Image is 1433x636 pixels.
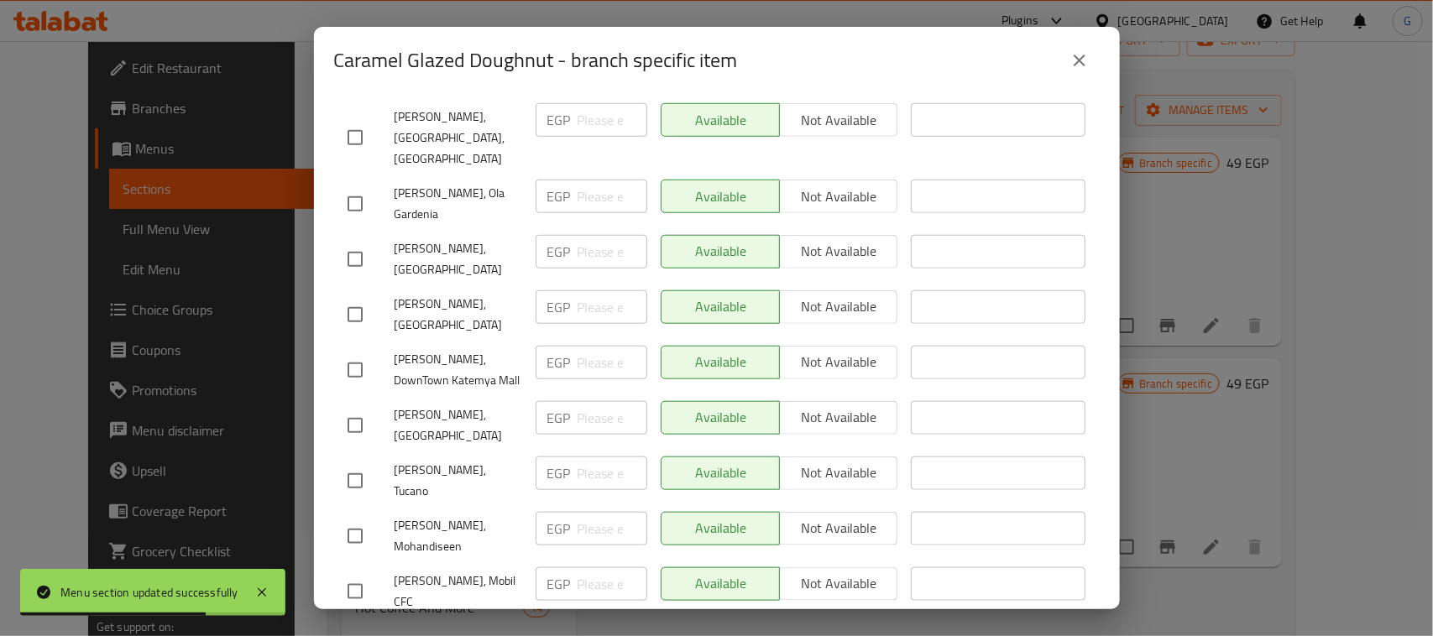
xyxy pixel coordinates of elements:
input: Please enter price [578,235,647,268]
span: [PERSON_NAME], [GEOGRAPHIC_DATA] [395,404,522,446]
p: EGP [547,242,571,262]
span: [PERSON_NAME], [GEOGRAPHIC_DATA] [395,294,522,336]
p: EGP [547,574,571,594]
div: Menu section updated successfully [60,583,238,602]
p: EGP [547,352,571,373]
input: Please enter price [578,401,647,435]
p: EGP [547,297,571,317]
input: Please enter price [578,290,647,324]
p: EGP [547,408,571,428]
p: EGP [547,110,571,130]
p: EGP [547,186,571,206]
span: [PERSON_NAME], DownTown Katemya Mall [395,349,522,391]
input: Please enter price [578,346,647,379]
input: Please enter price [578,512,647,545]
p: EGP [547,463,571,483]
span: [PERSON_NAME], Mobil CFC [395,571,522,613]
input: Please enter price [578,567,647,601]
h2: Caramel Glazed Doughnut - branch specific item [334,47,738,74]
p: EGP [547,519,571,539]
span: [PERSON_NAME], Ola Gardenia [395,183,522,225]
input: Please enter price [578,103,647,137]
input: Please enter price [578,180,647,213]
button: close [1059,40,1100,81]
span: [PERSON_NAME], [GEOGRAPHIC_DATA], [GEOGRAPHIC_DATA] [395,107,522,169]
span: [PERSON_NAME], Tucano [395,460,522,502]
span: [PERSON_NAME], [GEOGRAPHIC_DATA] [395,238,522,280]
span: [PERSON_NAME], Mohandiseen [395,515,522,557]
input: Please enter price [578,456,647,490]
